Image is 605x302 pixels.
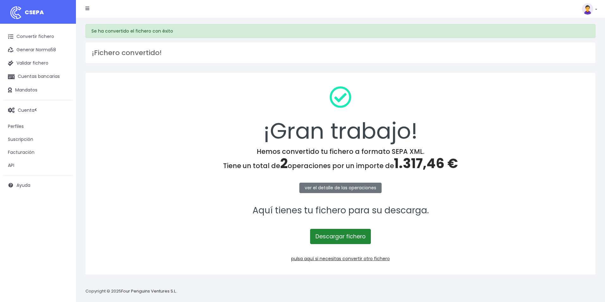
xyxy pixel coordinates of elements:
a: Cuenta [3,104,73,117]
a: Ayuda [3,179,73,192]
h4: Hemos convertido tu fichero a formato SEPA XML. Tiene un total de operaciones por un importe de [94,148,587,172]
span: Ayuda [16,182,30,188]
img: logo [8,5,24,21]
a: Convertir fichero [3,30,73,43]
a: Four Penguins Ventures S.L. [121,288,177,294]
a: Validar fichero [3,57,73,70]
a: ver el detalle de las operaciones [299,183,382,193]
span: 2 [280,154,288,173]
a: Cuentas bancarias [3,70,73,83]
a: Mandatos [3,84,73,97]
p: Aquí tienes tu fichero para su descarga. [94,204,587,218]
a: Generar Norma58 [3,43,73,57]
a: Suscripción [3,133,73,146]
span: 1.317,46 € [394,154,458,173]
a: Perfiles [3,120,73,133]
span: Cuenta [18,107,34,113]
a: Descargar fichero [310,229,371,244]
a: pulsa aquí si necesitas convertir otro fichero [291,255,390,262]
span: CSEPA [25,8,44,16]
h3: ¡Fichero convertido! [92,49,589,57]
div: Se ha convertido el fichero con éxito [85,24,596,38]
p: Copyright © 2025 . [85,288,178,295]
a: Facturación [3,146,73,159]
a: API [3,159,73,172]
img: profile [582,3,593,15]
div: ¡Gran trabajo! [94,81,587,148]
